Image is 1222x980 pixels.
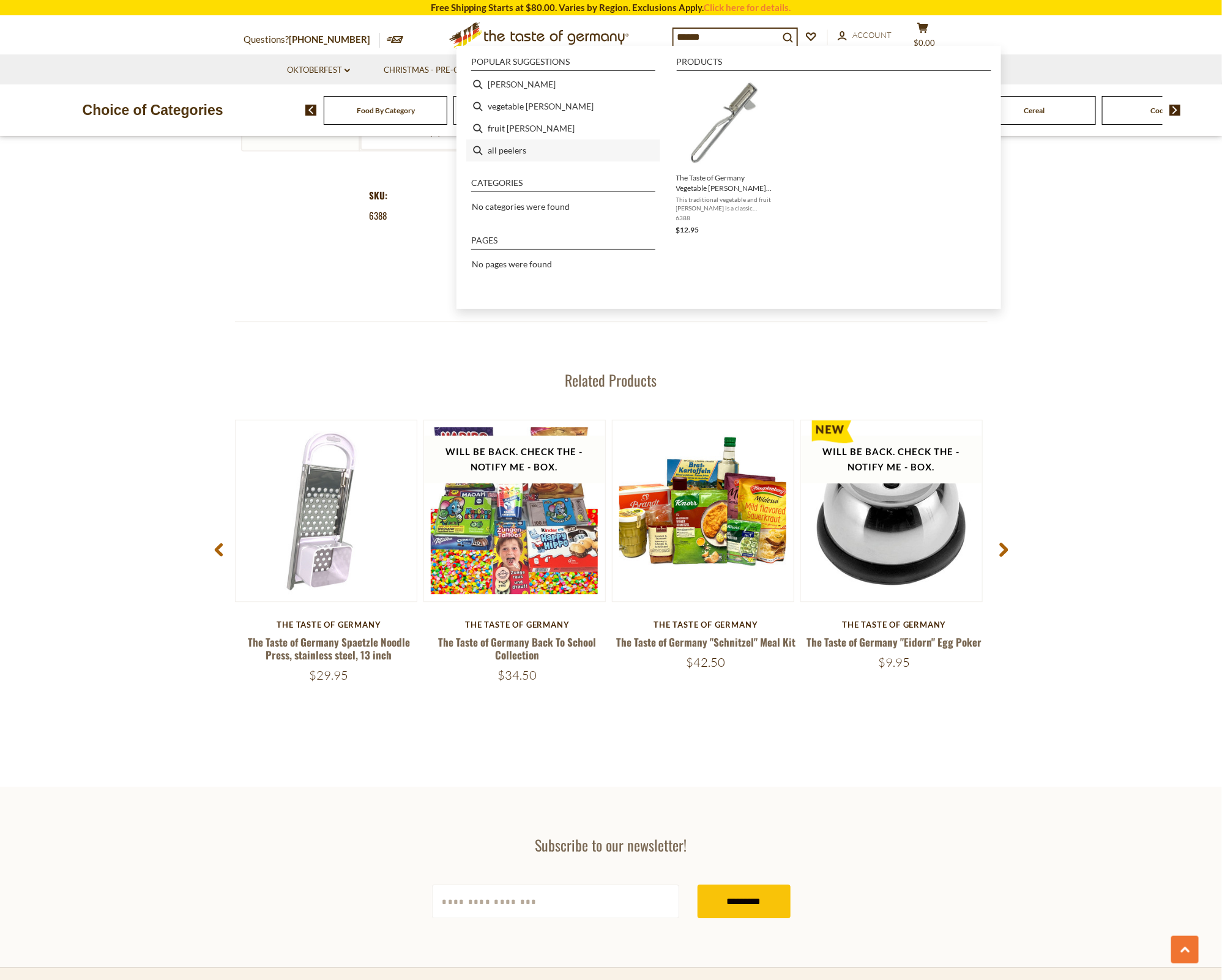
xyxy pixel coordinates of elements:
[432,836,791,854] h3: Subscribe to our newsletter!
[424,420,605,601] img: The Taste of Germany Back To School Collection
[472,201,570,212] span: No categories were found
[466,139,660,161] li: all peelers
[676,78,772,236] a: The Taste of Germany Vegetable [PERSON_NAME], stainless steel, made in [GEOGRAPHIC_DATA]This trad...
[305,105,317,116] img: previous arrow
[423,620,612,629] div: The Taste of Germany
[357,106,415,115] a: Food By Category
[236,420,417,601] img: The Taste of Germany Spaetzle Noodle Press, stainless steel, 13 inch
[704,2,791,13] a: Click here for details.
[471,236,655,250] li: Pages
[677,58,991,71] li: Products
[466,117,660,139] li: fruit peeler
[235,620,423,629] div: The Taste of Germany
[676,225,699,234] span: $12.95
[807,634,982,650] a: The Taste of Germany "Eidorn" Egg Poker
[289,34,371,45] a: [PHONE_NUMBER]
[676,173,772,193] span: The Taste of Germany Vegetable [PERSON_NAME], stainless steel, made in [GEOGRAPHIC_DATA]
[244,32,380,48] p: Questions?
[676,213,772,222] span: 6388
[1024,106,1045,115] a: Cereal
[235,371,988,389] h3: Related Products
[471,179,655,192] li: Categories
[370,208,525,223] dd: 6388
[687,655,726,670] span: $42.50
[853,30,892,40] span: Account
[310,667,349,683] span: $29.95
[905,22,942,53] button: $0.00
[287,64,350,77] a: Oktoberfest
[613,420,794,601] img: The Taste of Germany "Schnitzel" Meal Kit
[498,667,537,683] span: $34.50
[879,655,911,670] span: $9.95
[439,634,597,663] a: The Taste of Germany Back To School Collection
[466,73,660,95] li: peeler
[472,259,552,269] span: No pages were found
[801,420,982,601] img: The Taste of Germany "Eidorn" Egg Poker
[248,634,410,663] a: The Taste of Germany Spaetzle Noodle Press, stainless steel, 13 inch
[471,58,655,71] li: Popular suggestions
[914,38,935,48] span: $0.00
[456,46,1001,310] div: Instant Search Results
[370,188,525,203] dt: SKU:
[612,620,800,629] div: The Taste of Germany
[671,73,777,241] li: The Taste of Germany Vegetable Peeler, stainless steel, made in Germany
[838,29,892,42] a: Account
[616,634,795,650] a: The Taste of Germany "Schnitzel" Meal Kit
[800,620,989,629] div: The Taste of Germany
[384,64,488,77] a: Christmas - PRE-ORDER
[676,195,772,212] span: This traditional vegetable and fruit [PERSON_NAME] is a classic among all peelers. The round grip...
[466,95,660,117] li: vegetable peeler
[1151,106,1177,115] a: Cookies
[1169,105,1181,116] img: next arrow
